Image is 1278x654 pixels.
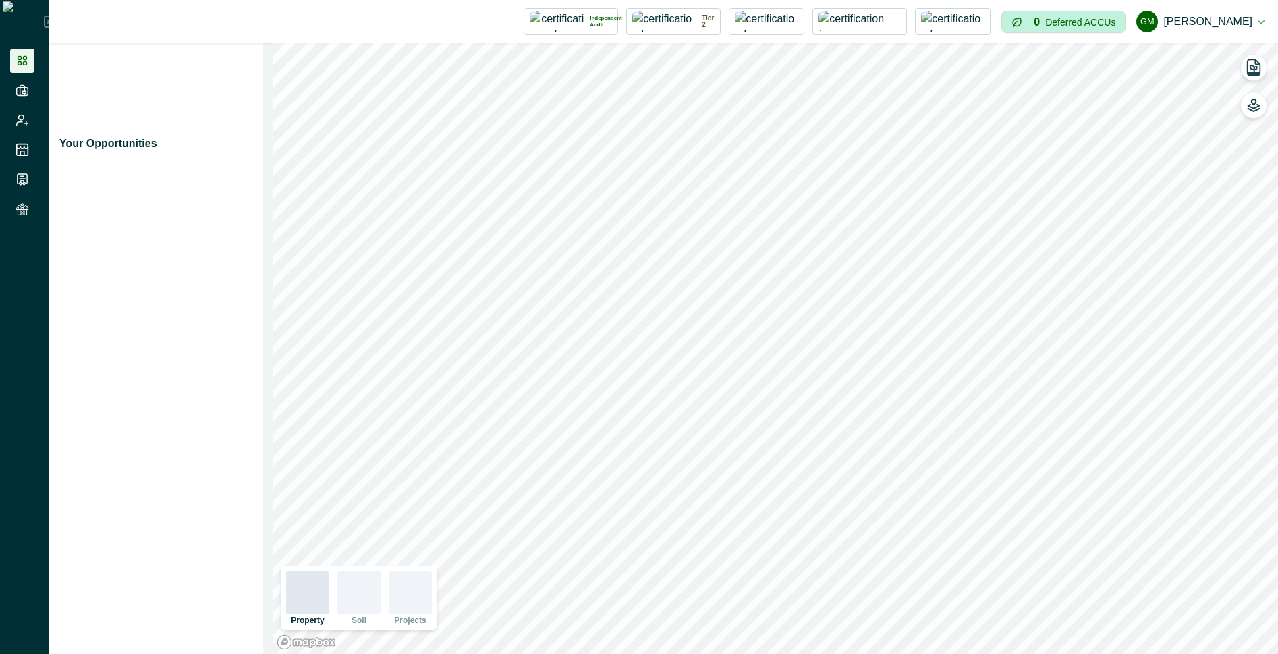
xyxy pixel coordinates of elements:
[530,11,584,32] img: certification logo
[735,11,798,32] img: certification logo
[3,1,44,42] img: Logo
[394,616,426,624] p: Projects
[352,616,366,624] p: Soil
[590,15,622,28] p: Independent Audit
[1136,5,1265,38] button: Gayathri Menakath[PERSON_NAME]
[59,136,157,152] p: Your Opportunities
[921,11,984,32] img: certification logo
[1034,17,1040,28] p: 0
[702,15,715,28] p: Tier 2
[524,8,618,35] button: certification logoIndependent Audit
[273,43,1278,654] canvas: Map
[1045,17,1115,27] p: Deferred ACCUs
[277,634,336,650] a: Mapbox logo
[818,11,901,32] img: certification logo
[632,11,696,32] img: certification logo
[291,616,324,624] p: Property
